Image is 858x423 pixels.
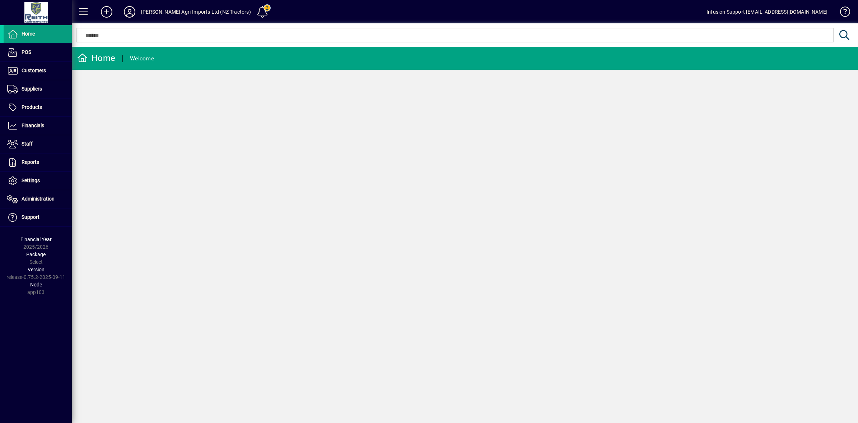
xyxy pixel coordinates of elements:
[118,5,141,18] button: Profile
[22,141,33,147] span: Staff
[4,190,72,208] a: Administration
[22,31,35,37] span: Home
[22,196,55,202] span: Administration
[22,86,42,92] span: Suppliers
[28,267,45,272] span: Version
[835,1,849,25] a: Knowledge Base
[4,62,72,80] a: Customers
[22,214,39,220] span: Support
[30,282,42,288] span: Node
[4,117,72,135] a: Financials
[20,236,52,242] span: Financial Year
[22,49,31,55] span: POS
[4,43,72,61] a: POS
[22,178,40,183] span: Settings
[22,104,42,110] span: Products
[22,159,39,165] span: Reports
[4,208,72,226] a: Support
[26,252,46,257] span: Package
[22,123,44,128] span: Financials
[4,172,72,190] a: Settings
[77,52,115,64] div: Home
[4,98,72,116] a: Products
[4,80,72,98] a: Suppliers
[707,6,827,18] div: Infusion Support [EMAIL_ADDRESS][DOMAIN_NAME]
[4,153,72,171] a: Reports
[22,68,46,73] span: Customers
[130,53,154,64] div: Welcome
[4,135,72,153] a: Staff
[141,6,251,18] div: [PERSON_NAME] Agri-Imports Ltd (NZ Tractors)
[95,5,118,18] button: Add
